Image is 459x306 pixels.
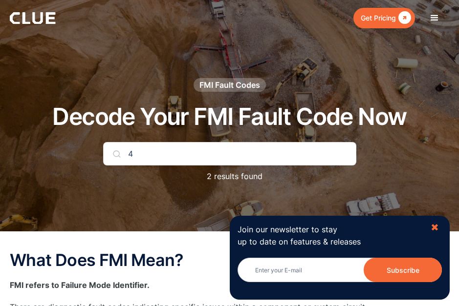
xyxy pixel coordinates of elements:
[361,12,396,24] div: Get Pricing
[364,258,442,282] input: Subscribe
[10,280,150,290] strong: FMI refers to Failure Mode Identifier.
[396,12,411,24] div: 
[238,224,421,248] p: Join our newsletter to stay up to date on features & releases
[420,3,449,33] div: menu
[52,104,406,130] h1: Decode Your FMI Fault Code Now
[353,8,415,28] a: Get Pricing
[238,258,442,282] input: Enter your E-mail
[197,170,262,183] p: 2 results found
[103,142,356,165] input: Search Your Code...
[10,251,449,269] h2: What Does FMI Mean?
[199,80,260,90] div: FMI Fault Codes
[238,258,442,292] form: Newsletter
[431,222,439,234] div: ✖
